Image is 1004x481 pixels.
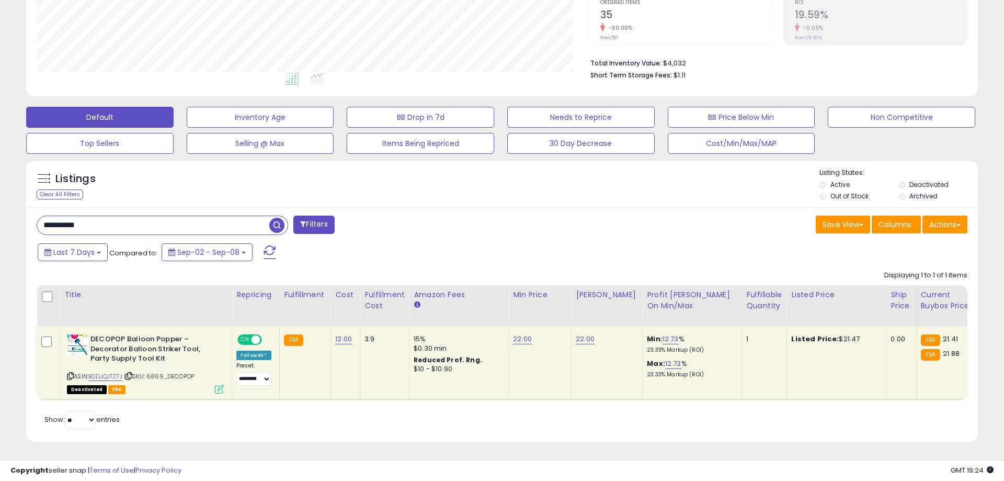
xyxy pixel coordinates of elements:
[335,289,356,300] div: Cost
[67,334,88,355] img: 41JX8izNCTL._SL40_.jpg
[347,133,494,154] button: Items Being Repriced
[800,24,824,32] small: -0.05%
[795,9,967,23] h2: 19.59%
[665,359,681,369] a: 12.73
[414,365,500,374] div: $10 - $10.90
[10,465,49,475] strong: Copyright
[507,133,655,154] button: 30 Day Decrease
[187,107,334,128] button: Inventory Age
[90,334,218,366] b: DECOPOP Balloon Popper – Decorator Balloon Striker Tool, Party Supply Tool Kit
[872,216,921,233] button: Columns
[260,335,277,344] span: OFF
[647,359,734,378] div: %
[513,289,567,300] div: Min Price
[819,168,977,178] p: Listing States:
[668,133,815,154] button: Cost/Min/Max/MAP
[414,334,500,344] div: 15%
[55,172,96,186] h5: Listings
[921,349,940,361] small: FBA
[162,243,253,261] button: Sep-02 - Sep-08
[922,216,967,233] button: Actions
[791,334,839,344] b: Listed Price:
[647,371,734,378] p: 23.33% Markup (ROI)
[830,180,850,189] label: Active
[878,219,911,230] span: Columns
[643,285,742,327] th: The percentage added to the cost of goods (COGS) that forms the calculator for Min & Max prices.
[414,355,482,364] b: Reduced Prof. Rng.
[674,70,686,80] span: $1.11
[364,289,405,311] div: Fulfillment Cost
[238,335,252,344] span: ON
[37,189,83,199] div: Clear All Filters
[88,372,122,381] a: B0DJQJTZ7J
[507,107,655,128] button: Needs to Reprice
[590,71,672,80] b: Short Term Storage Fees:
[884,271,967,281] div: Displaying 1 to 1 of 1 items
[891,289,911,311] div: Ship Price
[828,107,975,128] button: Non Competitive
[414,344,500,353] div: $0.30 min
[647,334,663,344] b: Min:
[26,133,174,154] button: Top Sellers
[921,289,975,311] div: Current Buybox Price
[135,465,181,475] a: Privacy Policy
[284,334,303,346] small: FBA
[335,334,352,344] a: 12.00
[124,372,194,381] span: | SKU: 6869_DECOPOP
[364,334,401,344] div: 3.9
[795,35,822,41] small: Prev: 19.60%
[668,107,815,128] button: BB Price Below Min
[921,334,940,346] small: FBA
[605,24,633,32] small: -30.00%
[284,289,326,300] div: Fulfillment
[647,334,734,354] div: %
[647,359,665,368] b: Max:
[293,216,334,234] button: Filters
[10,466,181,476] div: seller snap | |
[414,300,420,310] small: Amazon Fees.
[187,133,334,154] button: Selling @ Max
[746,334,779,344] div: 1
[236,362,271,386] div: Preset:
[177,247,239,258] span: Sep-02 - Sep-08
[590,59,661,68] b: Total Inventory Value:
[909,192,938,200] label: Archived
[414,289,504,300] div: Amazon Fees
[663,334,679,344] a: 12.73
[576,334,595,344] a: 22.00
[236,351,271,360] div: Follow BB *
[830,192,869,200] label: Out of Stock
[891,334,908,344] div: 0.00
[53,247,95,258] span: Last 7 Days
[109,248,157,258] span: Compared to:
[38,243,108,261] button: Last 7 Days
[347,107,494,128] button: BB Drop in 7d
[791,289,882,300] div: Listed Price
[26,107,174,128] button: Default
[816,216,870,233] button: Save View
[746,289,782,311] div: Fulfillable Quantity
[236,289,275,300] div: Repricing
[44,415,120,424] span: Show: entries
[647,289,737,311] div: Profit [PERSON_NAME] on Min/Max
[791,334,878,344] div: $21.47
[600,9,772,23] h2: 35
[576,289,638,300] div: [PERSON_NAME]
[647,346,734,354] p: 23.33% Markup (ROI)
[67,385,107,394] span: All listings that are unavailable for purchase on Amazon for any reason other than out-of-stock
[943,334,958,344] span: 21.41
[89,465,134,475] a: Terms of Use
[951,465,994,475] span: 2025-09-16 19:24 GMT
[600,35,618,41] small: Prev: 50
[108,385,126,394] span: FBA
[909,180,949,189] label: Deactivated
[513,334,532,344] a: 22.00
[67,334,224,393] div: ASIN:
[943,349,960,359] span: 21.88
[590,56,960,69] li: $4,032
[64,289,227,300] div: Title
